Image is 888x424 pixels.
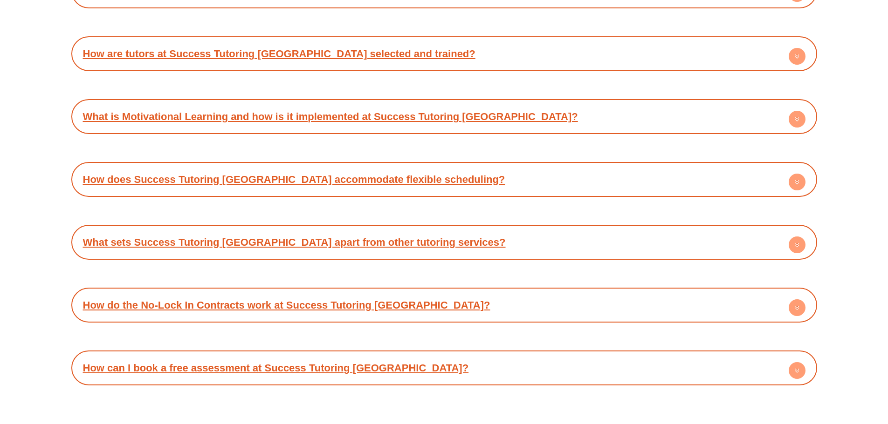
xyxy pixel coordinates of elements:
a: How do the No-Lock In Contracts work at Success Tutoring [GEOGRAPHIC_DATA]? [83,299,490,311]
div: How do the No-Lock In Contracts work at Success Tutoring [GEOGRAPHIC_DATA]? [76,292,812,318]
iframe: Chat Widget [733,319,888,424]
div: How does Success Tutoring [GEOGRAPHIC_DATA] accommodate flexible scheduling? [76,167,812,192]
a: What is Motivational Learning and how is it implemented at Success Tutoring [GEOGRAPHIC_DATA]? [83,111,578,122]
div: How are tutors at Success Tutoring [GEOGRAPHIC_DATA] selected and trained? [76,41,812,67]
div: How can I book a free assessment at Success Tutoring [GEOGRAPHIC_DATA]? [76,355,812,381]
a: What sets Success Tutoring [GEOGRAPHIC_DATA] apart from other tutoring services? [83,236,506,248]
a: How can I book a free assessment at Success Tutoring [GEOGRAPHIC_DATA]? [83,362,469,374]
a: How does Success Tutoring [GEOGRAPHIC_DATA] accommodate flexible scheduling? [83,174,505,185]
a: How are tutors at Success Tutoring [GEOGRAPHIC_DATA] selected and trained? [83,48,475,60]
div: What is Motivational Learning and how is it implemented at Success Tutoring [GEOGRAPHIC_DATA]? [76,104,812,129]
div: What sets Success Tutoring [GEOGRAPHIC_DATA] apart from other tutoring services? [76,229,812,255]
